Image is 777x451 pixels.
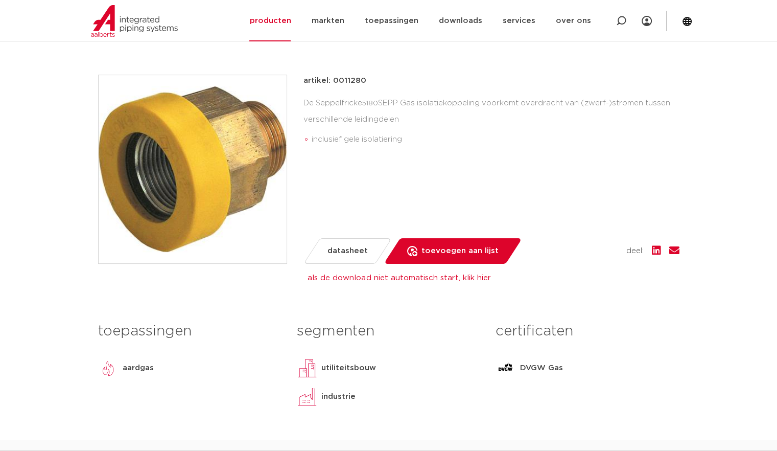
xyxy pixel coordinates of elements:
img: industrie [297,387,317,407]
span: datasheet [327,243,368,259]
img: DVGW Gas [496,358,516,378]
img: utiliteitsbouw [297,358,317,378]
span: toevoegen aan lijst [421,243,499,259]
img: aardgas [98,358,119,378]
p: DVGW Gas [520,362,563,374]
a: als de download niet automatisch start, klik hier [308,274,490,282]
div: De Seppelfricke SEPP Gas isolatiekoppeling voorkomt overdracht van (zwerf-)stromen tussen verschi... [303,95,679,152]
li: inclusief gele isolatiering [312,131,679,148]
h3: certificaten [496,321,679,342]
p: utiliteitsbouw [321,362,376,374]
h3: segmenten [297,321,480,342]
p: industrie [321,391,356,403]
span: deel: [626,245,644,257]
img: Product Image for Seppelfricke SEPP Gas isolatiekoppeling MF R2"xRp2" (DN50) [99,75,287,263]
a: datasheet [303,238,391,264]
p: artikel: 0011280 [303,75,366,87]
span: 5180 [362,100,378,107]
p: aardgas [123,362,154,374]
h3: toepassingen [98,321,281,342]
